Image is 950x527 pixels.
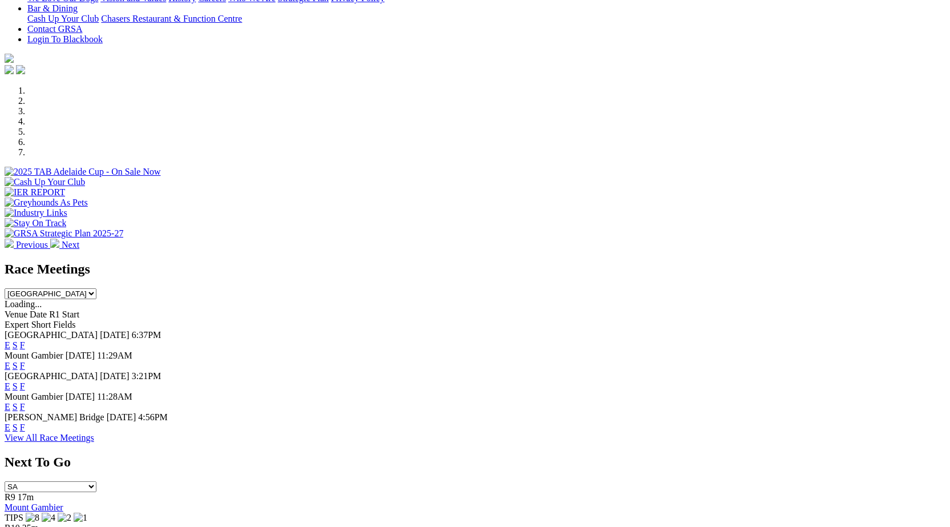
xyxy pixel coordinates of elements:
span: [DATE] [66,351,95,360]
a: S [13,423,18,432]
a: Contact GRSA [27,24,82,34]
img: Industry Links [5,208,67,218]
a: S [13,340,18,350]
a: E [5,340,10,350]
a: E [5,381,10,391]
a: Chasers Restaurant & Function Centre [101,14,242,23]
span: [GEOGRAPHIC_DATA] [5,330,98,340]
a: S [13,381,18,391]
span: Loading... [5,299,42,309]
a: Login To Blackbook [27,34,103,44]
span: Fields [53,320,75,329]
img: 1 [74,513,87,523]
a: Previous [5,240,50,250]
a: Next [50,240,79,250]
span: 4:56PM [138,412,168,422]
img: GRSA Strategic Plan 2025-27 [5,228,123,239]
a: F [20,340,25,350]
a: F [20,423,25,432]
img: logo-grsa-white.png [5,54,14,63]
img: chevron-right-pager-white.svg [50,239,59,248]
img: twitter.svg [16,65,25,74]
span: 11:29AM [97,351,132,360]
img: Greyhounds As Pets [5,198,88,208]
span: Next [62,240,79,250]
a: View All Race Meetings [5,433,94,442]
a: F [20,381,25,391]
h2: Race Meetings [5,262,945,277]
span: Expert [5,320,29,329]
img: chevron-left-pager-white.svg [5,239,14,248]
span: [DATE] [66,392,95,401]
h2: Next To Go [5,454,945,470]
span: 3:21PM [132,371,161,381]
span: Mount Gambier [5,351,63,360]
img: Cash Up Your Club [5,177,85,187]
span: R9 [5,492,15,502]
a: E [5,361,10,371]
img: 2025 TAB Adelaide Cup - On Sale Now [5,167,161,177]
span: [PERSON_NAME] Bridge [5,412,104,422]
span: [DATE] [100,330,130,340]
span: [GEOGRAPHIC_DATA] [5,371,98,381]
a: Mount Gambier [5,502,63,512]
span: [DATE] [100,371,130,381]
a: Cash Up Your Club [27,14,99,23]
a: Bar & Dining [27,3,78,13]
span: [DATE] [107,412,136,422]
span: 11:28AM [97,392,132,401]
span: 17m [18,492,34,502]
img: 2 [58,513,71,523]
span: Date [30,309,47,319]
a: E [5,402,10,412]
a: E [5,423,10,432]
span: Short [31,320,51,329]
div: Bar & Dining [27,14,945,24]
a: F [20,402,25,412]
a: S [13,402,18,412]
span: Mount Gambier [5,392,63,401]
span: TIPS [5,513,23,522]
img: 4 [42,513,55,523]
img: IER REPORT [5,187,65,198]
span: Previous [16,240,48,250]
span: Venue [5,309,27,319]
a: S [13,361,18,371]
img: Stay On Track [5,218,66,228]
span: 6:37PM [132,330,161,340]
img: 8 [26,513,39,523]
a: F [20,361,25,371]
span: R1 Start [49,309,79,319]
img: facebook.svg [5,65,14,74]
